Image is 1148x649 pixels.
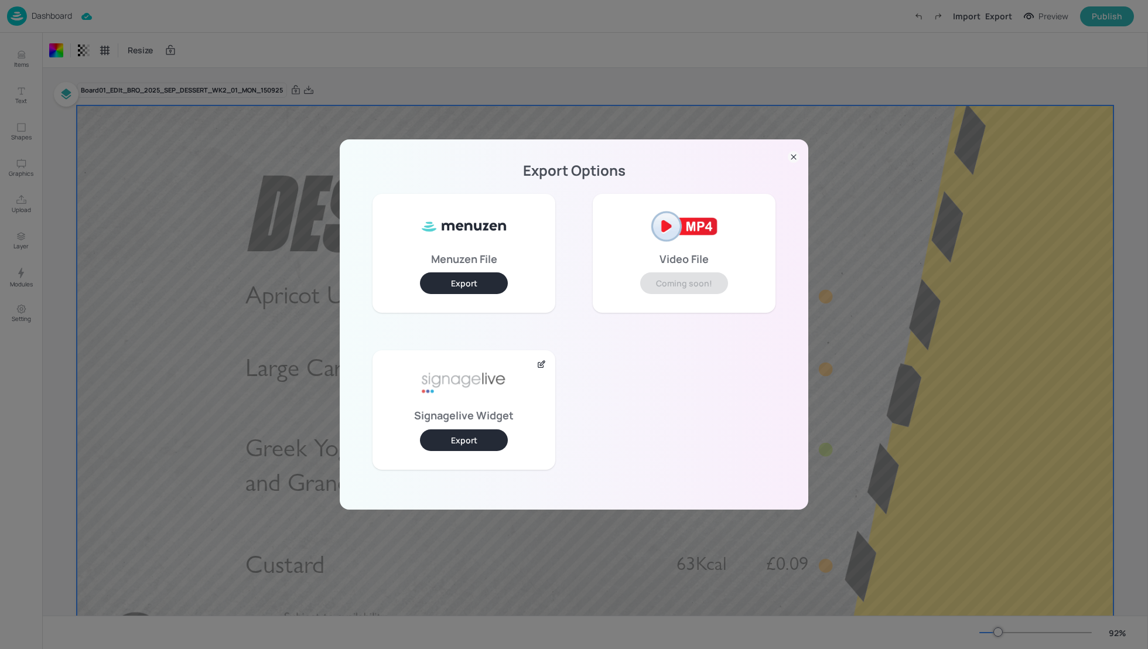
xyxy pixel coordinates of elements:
[640,203,728,250] img: mp4-2af2121e.png
[431,255,497,263] p: Menuzen File
[660,255,709,263] p: Video File
[414,411,514,419] p: Signagelive Widget
[420,360,508,407] img: signage-live-aafa7296.png
[420,429,508,451] button: Export
[420,203,508,250] img: ml8WC8f0XxQ8HKVnnVUe7f5Gv1vbApsJzyFa2MjOoB8SUy3kBkfteYo5TIAmtfcjWXsj8oHYkuYqrJRUn+qckOrNdzmSzIzkA...
[420,272,508,294] button: Export
[354,166,794,175] p: Export Options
